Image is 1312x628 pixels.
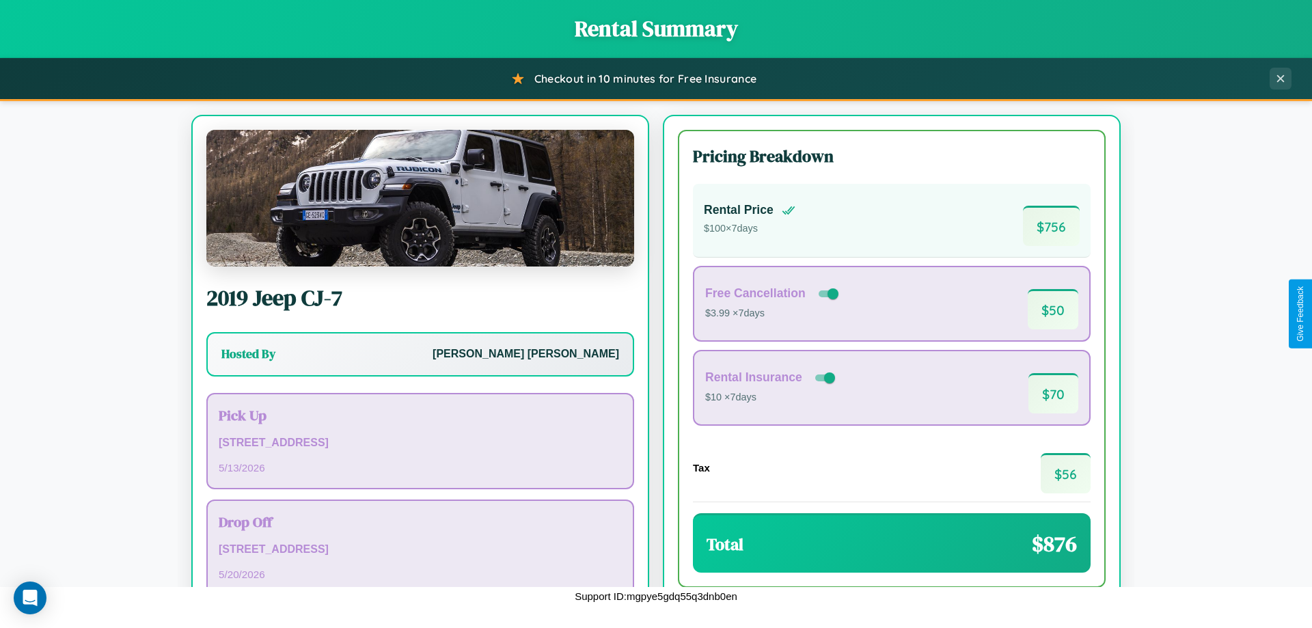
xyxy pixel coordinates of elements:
h3: Hosted By [221,346,275,362]
h1: Rental Summary [14,14,1298,44]
span: $ 876 [1032,529,1077,559]
div: Give Feedback [1296,286,1305,342]
p: 5 / 13 / 2026 [219,459,622,477]
h4: Rental Price [704,203,774,217]
div: Open Intercom Messenger [14,582,46,614]
img: Jeep CJ-7 [206,130,634,267]
h3: Total [707,533,743,556]
h3: Drop Off [219,512,622,532]
h2: 2019 Jeep CJ-7 [206,283,634,313]
p: [STREET_ADDRESS] [219,540,622,560]
h4: Rental Insurance [705,370,802,385]
p: $ 100 × 7 days [704,220,795,238]
p: [PERSON_NAME] [PERSON_NAME] [433,344,619,364]
p: [STREET_ADDRESS] [219,433,622,453]
h3: Pricing Breakdown [693,145,1091,167]
h3: Pick Up [219,405,622,425]
p: $10 × 7 days [705,389,838,407]
span: Checkout in 10 minutes for Free Insurance [534,72,756,85]
h4: Tax [693,462,710,474]
span: $ 50 [1028,289,1078,329]
span: $ 56 [1041,453,1091,493]
p: $3.99 × 7 days [705,305,841,323]
p: Support ID: mgpye5gdq55q3dnb0en [575,587,737,605]
span: $ 70 [1028,373,1078,413]
p: 5 / 20 / 2026 [219,565,622,584]
span: $ 756 [1023,206,1080,246]
h4: Free Cancellation [705,286,806,301]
